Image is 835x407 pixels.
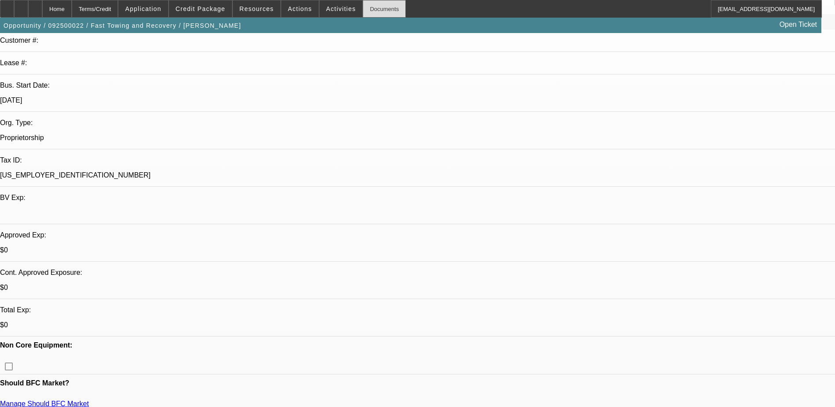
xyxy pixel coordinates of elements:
button: Activities [320,0,363,17]
button: Resources [233,0,280,17]
span: Application [125,5,161,12]
span: Opportunity / 092500022 / Fast Towing and Recovery / [PERSON_NAME] [4,22,241,29]
span: Credit Package [176,5,225,12]
span: Actions [288,5,312,12]
span: Activities [326,5,356,12]
span: Resources [239,5,274,12]
button: Actions [281,0,319,17]
button: Credit Package [169,0,232,17]
button: Application [118,0,168,17]
a: Open Ticket [776,17,820,32]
